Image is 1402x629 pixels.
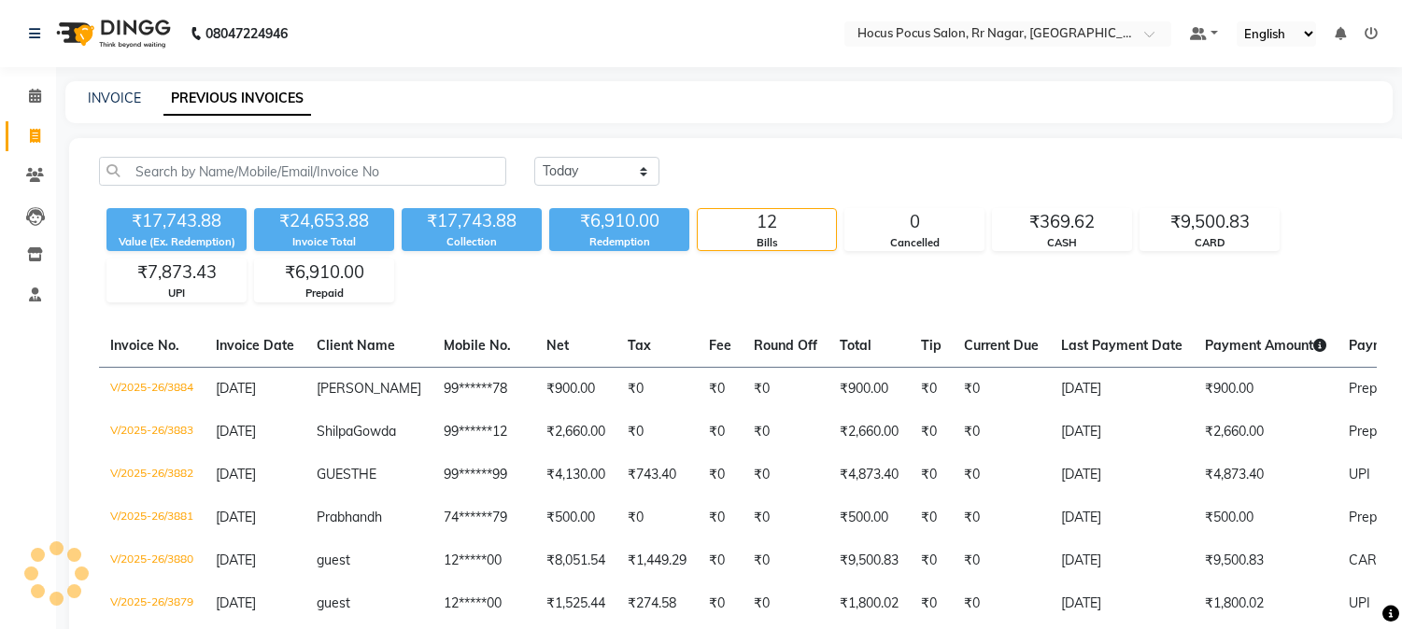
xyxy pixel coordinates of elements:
[99,157,506,186] input: Search by Name/Mobile/Email/Invoice No
[828,539,910,582] td: ₹9,500.83
[216,337,294,354] span: Invoice Date
[828,454,910,496] td: ₹4,873.40
[840,337,871,354] span: Total
[910,411,953,454] td: ₹0
[535,367,616,411] td: ₹900.00
[1349,594,1370,611] span: UPI
[317,337,395,354] span: Client Name
[1050,582,1194,625] td: [DATE]
[353,423,396,440] span: Gowda
[99,496,205,539] td: V/2025-26/3881
[99,539,205,582] td: V/2025-26/3880
[546,337,569,354] span: Net
[743,582,828,625] td: ₹0
[616,582,698,625] td: ₹274.58
[254,208,394,234] div: ₹24,653.88
[1194,454,1338,496] td: ₹4,873.40
[828,411,910,454] td: ₹2,660.00
[953,496,1050,539] td: ₹0
[1050,539,1194,582] td: [DATE]
[88,90,141,106] a: INVOICE
[317,594,350,611] span: guest
[1205,337,1326,354] span: Payment Amount
[216,552,256,568] span: [DATE]
[1349,466,1370,482] span: UPI
[698,235,836,251] div: Bills
[1349,509,1395,525] span: Prepaid
[953,539,1050,582] td: ₹0
[1194,411,1338,454] td: ₹2,660.00
[535,411,616,454] td: ₹2,660.00
[205,7,288,60] b: 08047224946
[163,82,311,116] a: PREVIOUS INVOICES
[549,208,689,234] div: ₹6,910.00
[1349,380,1395,397] span: Prepaid
[616,454,698,496] td: ₹743.40
[1061,337,1182,354] span: Last Payment Date
[255,286,393,301] div: Prepaid
[953,582,1050,625] td: ₹0
[99,582,205,625] td: V/2025-26/3879
[535,582,616,625] td: ₹1,525.44
[628,337,651,354] span: Tax
[921,337,942,354] span: Tip
[110,337,179,354] span: Invoice No.
[106,234,247,250] div: Value (Ex. Redemption)
[698,411,743,454] td: ₹0
[535,496,616,539] td: ₹500.00
[828,367,910,411] td: ₹900.00
[616,411,698,454] td: ₹0
[698,582,743,625] td: ₹0
[99,411,205,454] td: V/2025-26/3883
[1349,552,1386,568] span: CARD
[616,367,698,411] td: ₹0
[845,209,984,235] div: 0
[216,509,256,525] span: [DATE]
[317,509,382,525] span: Prabhandh
[1050,454,1194,496] td: [DATE]
[743,411,828,454] td: ₹0
[216,380,256,397] span: [DATE]
[402,234,542,250] div: Collection
[828,582,910,625] td: ₹1,800.02
[698,367,743,411] td: ₹0
[1194,582,1338,625] td: ₹1,800.02
[698,496,743,539] td: ₹0
[317,380,421,397] span: [PERSON_NAME]
[535,454,616,496] td: ₹4,130.00
[1050,496,1194,539] td: [DATE]
[1194,539,1338,582] td: ₹9,500.83
[255,259,393,286] div: ₹6,910.00
[317,466,359,482] span: GUEST
[549,234,689,250] div: Redemption
[910,539,953,582] td: ₹0
[828,496,910,539] td: ₹500.00
[1349,423,1395,440] span: Prepaid
[743,367,828,411] td: ₹0
[359,466,376,482] span: HE
[99,367,205,411] td: V/2025-26/3884
[216,594,256,611] span: [DATE]
[48,7,176,60] img: logo
[535,539,616,582] td: ₹8,051.54
[254,234,394,250] div: Invoice Total
[743,539,828,582] td: ₹0
[743,496,828,539] td: ₹0
[216,466,256,482] span: [DATE]
[698,454,743,496] td: ₹0
[99,454,205,496] td: V/2025-26/3882
[743,454,828,496] td: ₹0
[317,423,353,440] span: Shilpa
[698,209,836,235] div: 12
[993,209,1131,235] div: ₹369.62
[616,496,698,539] td: ₹0
[1140,235,1279,251] div: CARD
[216,423,256,440] span: [DATE]
[317,552,350,568] span: guest
[953,367,1050,411] td: ₹0
[402,208,542,234] div: ₹17,743.88
[444,337,511,354] span: Mobile No.
[910,367,953,411] td: ₹0
[1194,496,1338,539] td: ₹500.00
[910,582,953,625] td: ₹0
